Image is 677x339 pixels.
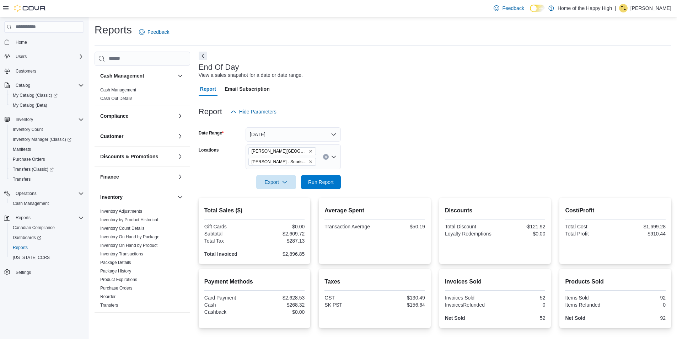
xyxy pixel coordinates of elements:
span: Run Report [308,179,334,186]
span: Reports [13,245,28,250]
button: Transfers [7,174,87,184]
a: Canadian Compliance [10,223,58,232]
a: My Catalog (Classic) [10,91,60,100]
div: Tammy Lacharite [619,4,628,12]
span: [PERSON_NAME][GEOGRAPHIC_DATA] - Fire & Flower [252,148,307,155]
button: Inventory [1,115,87,125]
div: Total Cost [565,224,614,229]
span: Dashboards [13,235,41,240]
div: 52 [496,315,545,321]
span: Product Expirations [100,277,137,282]
div: Card Payment [204,295,253,301]
span: Canadian Compliance [13,225,55,231]
h3: Finance [100,173,119,180]
h3: Loyalty [100,319,118,326]
h2: Invoices Sold [445,277,546,286]
span: [US_STATE] CCRS [13,255,50,260]
button: Clear input [323,154,329,160]
button: Catalog [13,81,33,90]
span: Reports [13,213,84,222]
span: Purchase Orders [13,157,45,162]
h3: Discounts & Promotions [100,153,158,160]
div: View a sales snapshot for a date or date range. [199,71,303,79]
span: Email Subscription [225,82,270,96]
button: Reports [1,213,87,223]
span: Inventory Manager (Classic) [13,137,71,142]
a: Manifests [10,145,34,154]
a: Inventory Manager (Classic) [7,134,87,144]
a: Purchase Orders [100,286,133,291]
button: Purchase Orders [7,154,87,164]
span: Cash Management [13,201,49,206]
span: Export [260,175,292,189]
span: Users [13,52,84,61]
h2: Discounts [445,206,546,215]
button: Run Report [301,175,341,189]
div: Inventory [95,207,190,312]
a: Home [13,38,30,47]
strong: Net Sold [565,315,585,321]
button: Reports [13,213,33,222]
button: Customers [1,66,87,76]
span: Inventory [16,117,33,122]
span: Catalog [16,83,30,88]
div: 0 [496,302,545,308]
button: Operations [13,189,39,198]
div: $0.00 [496,231,545,237]
strong: Total Invoiced [204,251,237,257]
span: Feedback [147,28,169,36]
button: Discounts & Promotions [176,152,184,161]
span: Estevan - Souris Avenue - Fire & Flower [248,158,316,166]
span: Reports [10,243,84,252]
span: Customers [13,67,84,75]
div: Subtotal [204,231,253,237]
button: Operations [1,189,87,198]
span: Reorder [100,294,115,300]
span: My Catalog (Classic) [13,92,58,98]
div: $2,628.53 [256,295,305,301]
p: Home of the Happy High [558,4,612,12]
span: Report [200,82,216,96]
div: Invoices Sold [445,295,494,301]
div: Cashback [204,309,253,315]
button: Next [199,52,207,60]
input: Dark Mode [530,5,545,12]
a: Inventory Transactions [100,251,143,256]
h3: Customer [100,133,123,140]
span: Estevan - Estevan Plaza - Fire & Flower [248,147,316,155]
div: Transaction Average [324,224,373,229]
span: My Catalog (Beta) [10,101,84,110]
span: [PERSON_NAME] - Souris Avenue - Fire & Flower [252,158,307,165]
h2: Payment Methods [204,277,305,286]
a: Product Expirations [100,277,137,282]
span: Reports [16,215,31,221]
span: Users [16,54,27,59]
div: Cash [204,302,253,308]
span: Inventory Count [10,125,84,134]
h3: Report [199,107,222,116]
a: Dashboards [10,233,44,242]
div: $910.44 [617,231,666,237]
div: -$121.92 [496,224,545,229]
span: Package Details [100,260,131,265]
div: $0.00 [256,224,305,229]
span: Canadian Compliance [10,223,84,232]
img: Cova [14,5,46,12]
a: Reorder [100,294,115,299]
span: Transfers [100,302,118,308]
button: [US_STATE] CCRS [7,253,87,263]
div: Items Refunded [565,302,614,308]
a: Dashboards [7,233,87,243]
span: Settings [16,270,31,275]
button: Export [256,175,296,189]
a: Settings [13,268,34,277]
div: Total Discount [445,224,494,229]
h3: Compliance [100,112,128,120]
a: Transfers (Classic) [10,165,57,174]
span: Transfers [10,175,84,184]
button: Customer [100,133,174,140]
button: [DATE] [246,127,341,142]
a: Package Details [100,260,131,265]
a: Cash Management [100,88,136,92]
